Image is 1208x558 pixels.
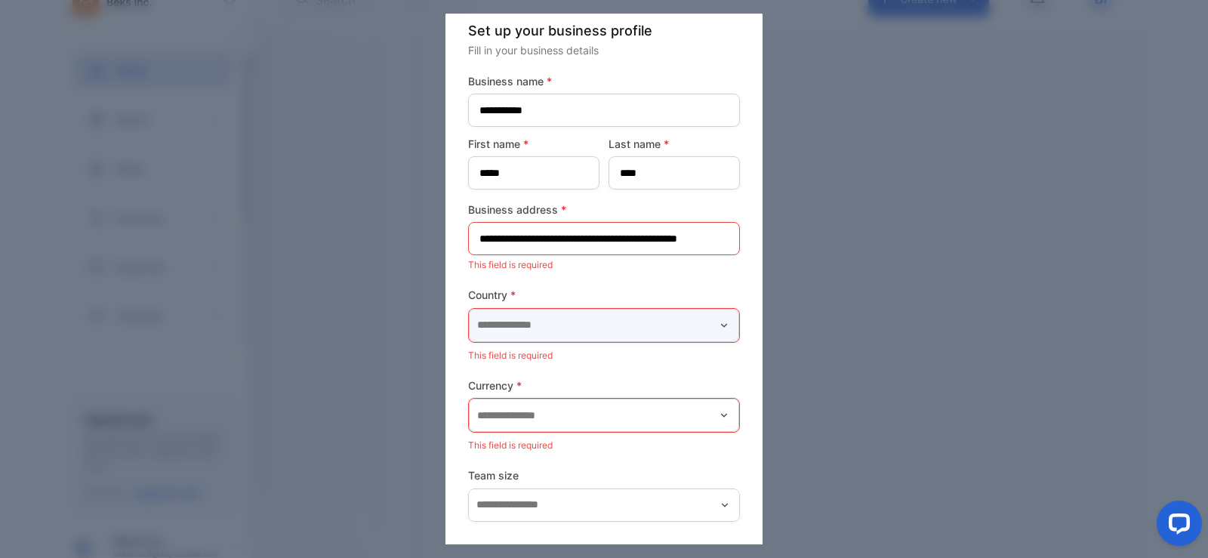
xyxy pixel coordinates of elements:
iframe: LiveChat chat widget [1145,495,1208,558]
p: This field is required [468,436,740,455]
label: Country [468,287,740,303]
p: Fill in your business details [468,42,740,58]
p: This field is required [468,255,740,275]
p: Set up your business profile [468,20,740,41]
p: This field is required [468,346,740,365]
label: First name [468,136,599,152]
label: Business address [468,202,740,217]
label: Business name [468,73,740,89]
label: Currency [468,378,740,393]
label: Team size [468,467,740,483]
label: Last name [609,136,740,152]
